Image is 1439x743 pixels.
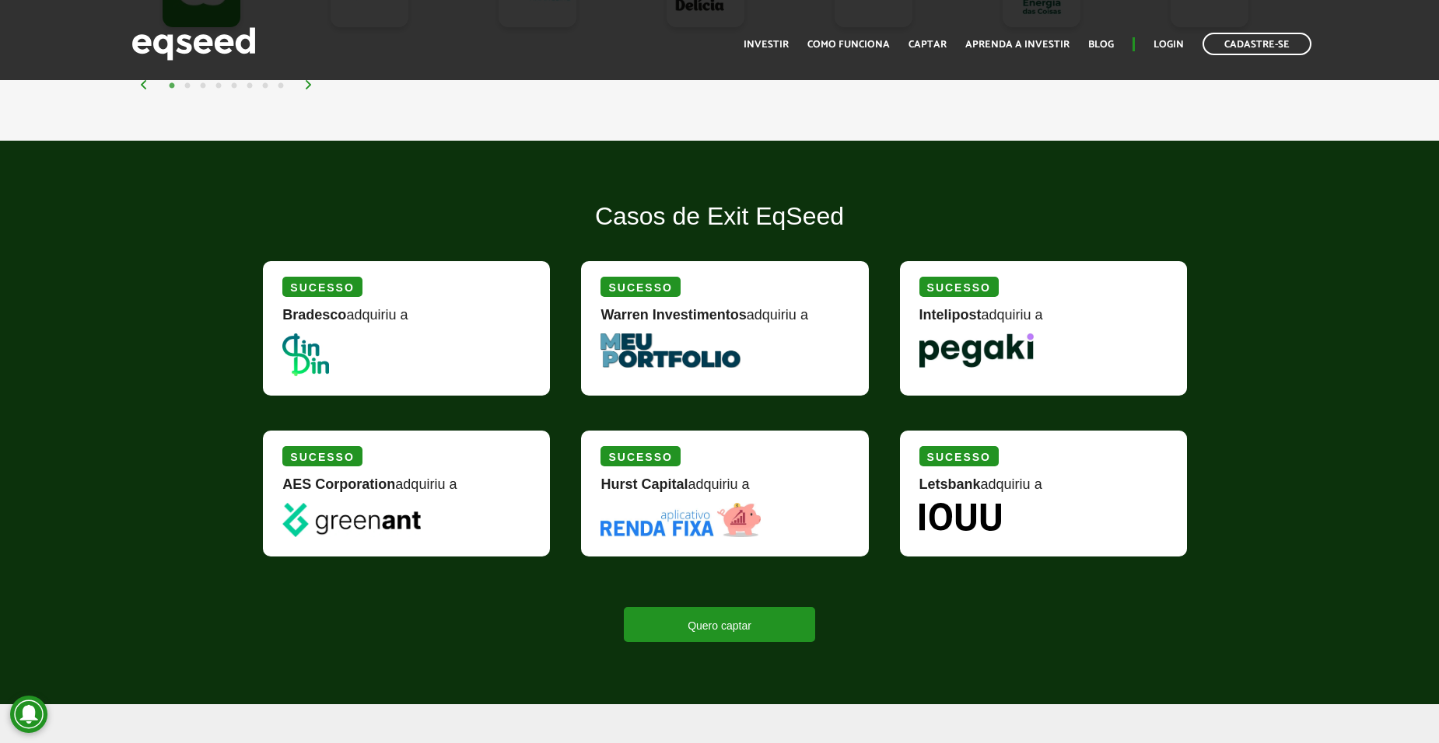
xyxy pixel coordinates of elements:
[919,307,982,323] strong: Intelipost
[282,308,530,333] div: adquiriu a
[282,503,420,537] img: greenant
[600,476,688,492] strong: Hurst Capital
[807,40,890,50] a: Como funciona
[195,78,211,94] button: 3 of 4
[600,308,849,333] div: adquiriu a
[211,78,226,94] button: 4 of 4
[600,446,680,466] div: Sucesso
[282,277,362,297] div: Sucesso
[919,333,1034,368] img: Pegaki
[744,40,789,50] a: Investir
[251,203,1187,253] h2: Casos de Exit EqSeed
[282,446,362,466] div: Sucesso
[282,477,530,503] div: adquiriu a
[304,80,313,89] img: arrow%20right.svg
[919,476,981,492] strong: Letsbank
[139,80,149,89] img: arrow%20left.svg
[965,40,1070,50] a: Aprenda a investir
[600,333,740,368] img: MeuPortfolio
[624,607,815,642] a: Quero captar
[282,476,395,492] strong: AES Corporation
[919,477,1168,503] div: adquiriu a
[919,277,999,297] div: Sucesso
[180,78,195,94] button: 2 of 4
[600,477,849,503] div: adquiriu a
[919,308,1168,333] div: adquiriu a
[257,78,273,94] button: 7 of 4
[600,307,746,323] strong: Warren Investimentos
[242,78,257,94] button: 6 of 4
[909,40,947,50] a: Captar
[282,333,329,376] img: DinDin
[131,23,256,65] img: EqSeed
[919,446,999,466] div: Sucesso
[919,503,1001,531] img: Iouu
[600,503,761,537] img: Renda Fixa
[1154,40,1184,50] a: Login
[226,78,242,94] button: 5 of 4
[1088,40,1114,50] a: Blog
[164,78,180,94] button: 1 of 4
[273,78,289,94] button: 8 of 4
[1203,33,1311,55] a: Cadastre-se
[282,307,346,323] strong: Bradesco
[600,277,680,297] div: Sucesso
